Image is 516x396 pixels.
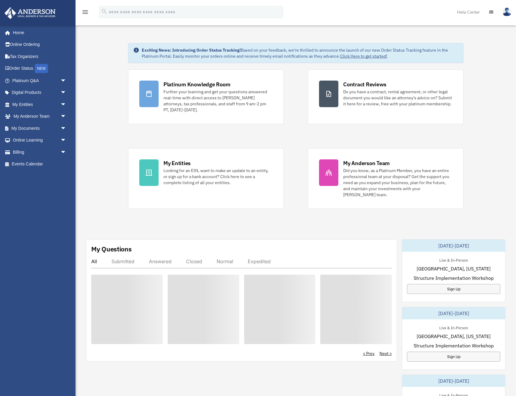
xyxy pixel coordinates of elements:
span: arrow_drop_down [60,87,73,99]
a: Sign Up [407,352,500,362]
div: Platinum Knowledge Room [163,81,231,88]
div: Closed [186,258,202,264]
a: My Entitiesarrow_drop_down [4,98,76,110]
span: arrow_drop_down [60,98,73,111]
a: Platinum Q&Aarrow_drop_down [4,75,76,87]
span: Structure Implementation Workshop [414,342,494,349]
div: Based on your feedback, we're thrilled to announce the launch of our new Order Status Tracking fe... [142,47,458,59]
a: Billingarrow_drop_down [4,146,76,158]
span: Structure Implementation Workshop [414,274,494,282]
div: Live & In-Person [434,257,473,263]
div: Live & In-Person [434,324,473,331]
a: < Prev [363,350,375,356]
a: My Anderson Team Did you know, as a Platinum Member, you have an entire professional team at your... [308,148,463,209]
img: User Pic [502,8,511,16]
a: My Documentsarrow_drop_down [4,122,76,134]
div: My Anderson Team [343,159,390,167]
div: Further your learning and get your questions answered real-time with direct access to [PERSON_NAM... [163,89,273,113]
div: [DATE]-[DATE] [402,240,505,252]
span: arrow_drop_down [60,110,73,123]
i: search [101,8,108,15]
div: Answered [149,258,172,264]
span: arrow_drop_down [60,134,73,147]
span: arrow_drop_down [60,146,73,158]
div: Expedited [248,258,271,264]
a: Order StatusNEW [4,62,76,75]
div: [DATE]-[DATE] [402,307,505,319]
div: All [91,258,97,264]
img: Anderson Advisors Platinum Portal [3,7,57,19]
a: menu [82,11,89,16]
span: arrow_drop_down [60,75,73,87]
i: menu [82,8,89,16]
a: Contract Reviews Do you have a contract, rental agreement, or other legal document you would like... [308,69,463,124]
a: Home [4,27,73,39]
div: Looking for an EIN, want to make an update to an entity, or sign up for a bank account? Click her... [163,168,273,186]
strong: Exciting News: Introducing Order Status Tracking! [142,47,241,53]
span: [GEOGRAPHIC_DATA], [US_STATE] [417,265,491,272]
a: Events Calendar [4,158,76,170]
div: Submitted [111,258,134,264]
a: Next > [379,350,392,356]
a: My Anderson Teamarrow_drop_down [4,110,76,123]
div: NEW [35,64,48,73]
div: My Questions [91,244,132,254]
a: Digital Productsarrow_drop_down [4,87,76,99]
a: Platinum Knowledge Room Further your learning and get your questions answered real-time with dire... [128,69,284,124]
div: Normal [217,258,233,264]
div: [DATE]-[DATE] [402,375,505,387]
span: arrow_drop_down [60,122,73,135]
div: Did you know, as a Platinum Member, you have an entire professional team at your disposal? Get th... [343,168,452,198]
a: My Entities Looking for an EIN, want to make an update to an entity, or sign up for a bank accoun... [128,148,284,209]
div: Do you have a contract, rental agreement, or other legal document you would like an attorney's ad... [343,89,452,107]
a: Click Here to get started! [340,53,387,59]
div: My Entities [163,159,191,167]
div: Contract Reviews [343,81,386,88]
a: Online Ordering [4,39,76,51]
a: Online Learningarrow_drop_down [4,134,76,146]
span: [GEOGRAPHIC_DATA], [US_STATE] [417,333,491,340]
a: Sign Up [407,284,500,294]
a: Tax Organizers [4,50,76,62]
